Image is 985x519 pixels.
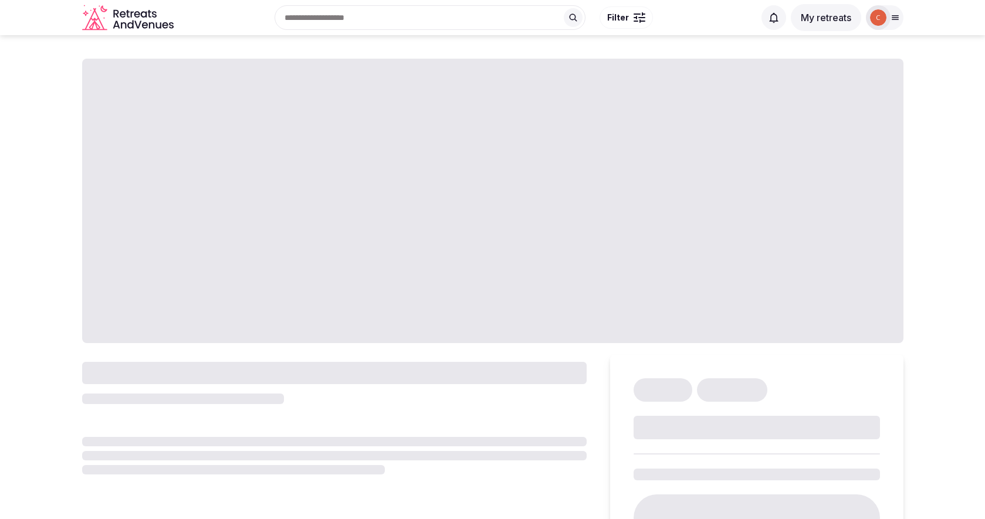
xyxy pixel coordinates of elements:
[791,12,861,23] a: My retreats
[82,5,176,31] a: Visit the homepage
[600,6,653,29] button: Filter
[82,5,176,31] svg: Retreats and Venues company logo
[607,12,629,23] span: Filter
[791,4,861,31] button: My retreats
[870,9,886,26] img: christie.grix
